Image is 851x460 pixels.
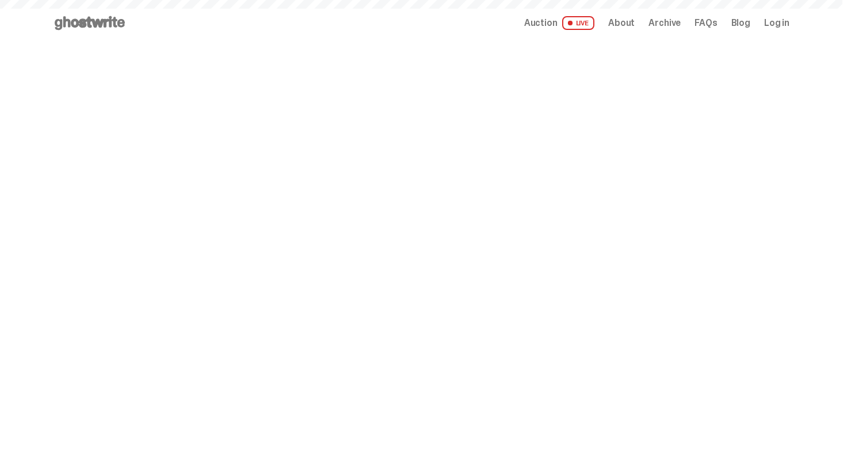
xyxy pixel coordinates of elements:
a: About [608,18,635,28]
a: Archive [648,18,681,28]
a: Blog [731,18,750,28]
span: LIVE [562,16,595,30]
a: Auction LIVE [524,16,594,30]
span: Auction [524,18,558,28]
a: Log in [764,18,789,28]
a: FAQs [694,18,717,28]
